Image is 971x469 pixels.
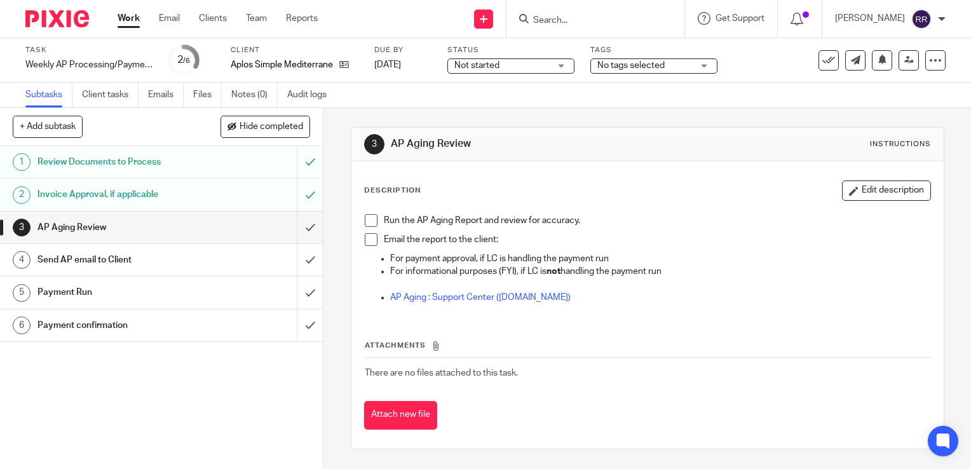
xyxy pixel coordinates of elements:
[287,83,336,107] a: Audit logs
[365,342,426,349] span: Attachments
[148,83,184,107] a: Emails
[13,153,31,171] div: 1
[240,122,303,132] span: Hide completed
[364,186,421,196] p: Description
[374,45,431,55] label: Due by
[870,139,931,149] div: Instructions
[384,233,930,246] p: Email the report to the client:
[118,12,140,25] a: Work
[590,45,717,55] label: Tags
[13,116,83,137] button: + Add subtask
[384,214,930,227] p: Run the AP Aging Report and review for accuracy.
[37,250,202,269] h1: Send AP email to Client
[835,12,905,25] p: [PERSON_NAME]
[25,83,72,107] a: Subtasks
[547,267,560,276] strong: not
[183,57,190,64] small: /6
[231,58,333,71] p: Aplos Simple Mediterranean
[221,116,310,137] button: Hide completed
[447,45,574,55] label: Status
[286,12,318,25] a: Reports
[25,45,153,55] label: Task
[911,9,932,29] img: svg%3E
[37,153,202,172] h1: Review Documents to Process
[246,12,267,25] a: Team
[374,60,401,69] span: [DATE]
[13,316,31,334] div: 6
[37,283,202,302] h1: Payment Run
[159,12,180,25] a: Email
[193,83,222,107] a: Files
[37,218,202,237] h1: AP Aging Review
[716,14,764,23] span: Get Support
[365,369,518,377] span: There are no files attached to this task.
[37,185,202,204] h1: Invoice Approval, if applicable
[390,265,930,278] p: For informational purposes (FYI), if LC is handling the payment run
[25,58,153,71] div: Weekly AP Processing/Payment
[199,12,227,25] a: Clients
[82,83,139,107] a: Client tasks
[231,83,278,107] a: Notes (0)
[364,401,437,430] button: Attach new file
[597,61,665,70] span: No tags selected
[37,316,202,335] h1: Payment confirmation
[13,219,31,236] div: 3
[391,137,674,151] h1: AP Aging Review
[842,180,931,201] button: Edit description
[13,251,31,269] div: 4
[13,186,31,204] div: 2
[390,293,571,302] a: AP Aging : Support Center ([DOMAIN_NAME])
[231,45,358,55] label: Client
[454,61,499,70] span: Not started
[25,10,89,27] img: Pixie
[177,53,190,67] div: 2
[532,15,646,27] input: Search
[390,252,930,265] p: For payment approval, if LC is handling the payment run
[364,134,384,154] div: 3
[13,284,31,302] div: 5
